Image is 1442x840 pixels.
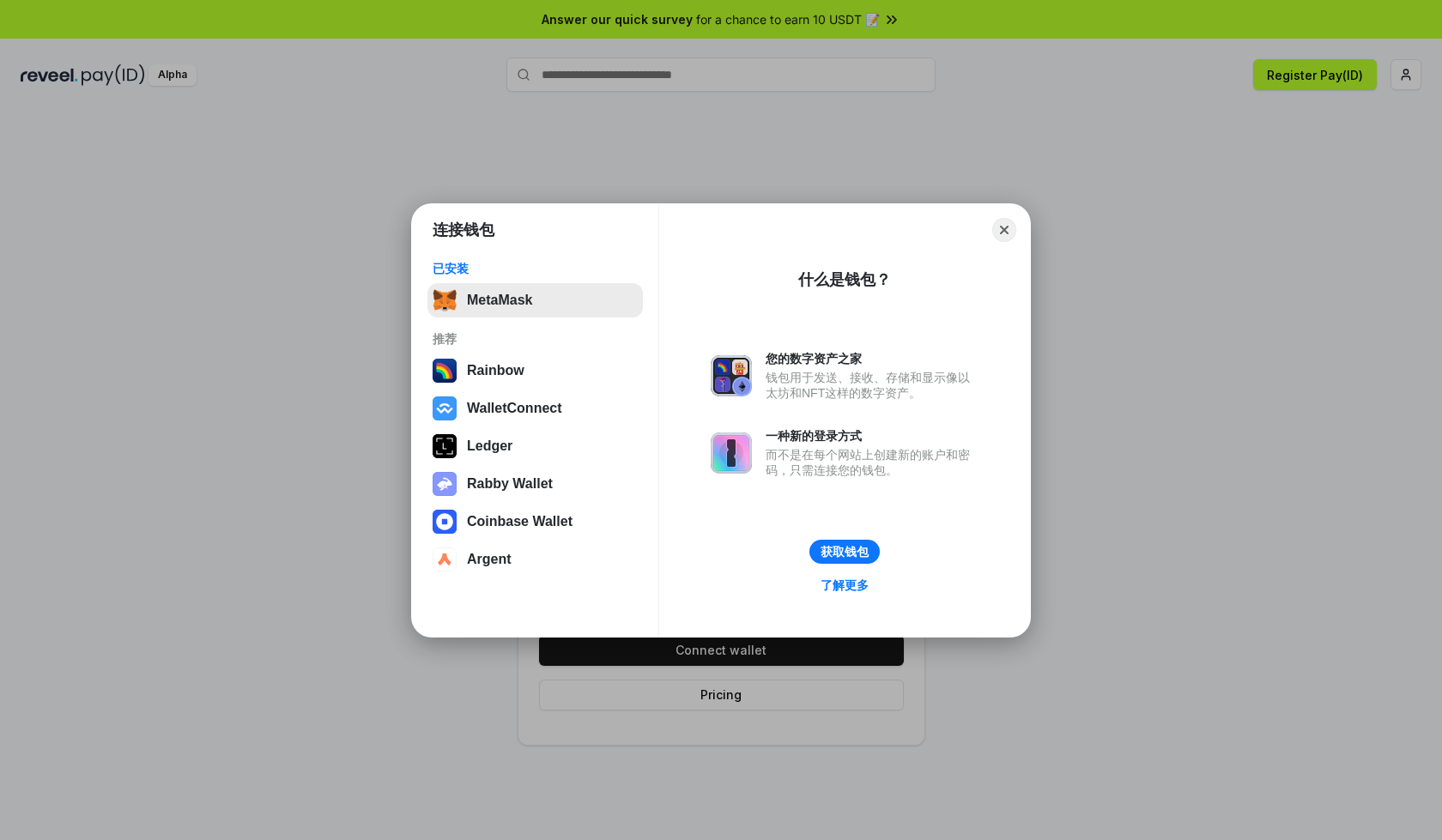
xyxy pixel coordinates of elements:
[433,261,638,276] div: 已安装
[821,577,869,593] div: 了解更多
[427,283,643,317] button: MetaMask
[810,574,879,596] a: 了解更多
[427,467,643,501] button: Rabby Wallet
[433,331,638,347] div: 推荐
[427,354,643,388] button: Rainbow
[433,547,457,571] img: svg+xml,%3Csvg%20width%3D%2228%22%20height%3D%2228%22%20viewBox%3D%220%200%2028%2028%22%20fill%3D...
[766,370,978,401] div: 钱包用于发送、接收、存储和显示像以太坊和NFT这样的数字资产。
[821,544,869,559] div: 获取钱包
[766,351,978,366] div: 您的数字资产之家
[427,429,643,463] button: Ledger
[427,391,643,426] button: WalletConnect
[467,363,524,378] div: Rainbow
[711,355,752,396] img: svg+xml,%3Csvg%20xmlns%3D%22http%3A%2F%2Fwww.w3.org%2F2000%2Fsvg%22%20fill%3D%22none%22%20viewBox...
[467,514,573,529] div: Coinbase Wallet
[433,472,457,496] img: svg+xml,%3Csvg%20xmlns%3D%22http%3A%2F%2Fwww.w3.org%2F2000%2Fsvg%22%20fill%3D%22none%22%20viewBox...
[798,269,891,290] div: 什么是钱包？
[433,359,457,383] img: svg+xml,%3Csvg%20width%3D%22120%22%20height%3D%22120%22%20viewBox%3D%220%200%20120%20120%22%20fil...
[992,218,1016,242] button: Close
[467,293,532,308] div: MetaMask
[766,447,978,478] div: 而不是在每个网站上创建新的账户和密码，只需连接您的钱包。
[766,428,978,444] div: 一种新的登录方式
[467,401,562,416] div: WalletConnect
[433,396,457,420] img: svg+xml,%3Csvg%20width%3D%2228%22%20height%3D%2228%22%20viewBox%3D%220%200%2028%2028%22%20fill%3D...
[711,432,752,474] img: svg+xml,%3Csvg%20xmlns%3D%22http%3A%2F%2Fwww.w3.org%2F2000%2Fsvg%22%20fill%3D%22none%22%20viewBox...
[433,288,457,312] img: svg+xml,%3Csvg%20fill%3D%22none%22%20height%3D%2233%22%20viewBox%3D%220%200%2035%2033%22%20width%...
[427,542,643,577] button: Argent
[467,438,512,454] div: Ledger
[433,510,457,534] img: svg+xml,%3Csvg%20width%3D%2228%22%20height%3D%2228%22%20viewBox%3D%220%200%2028%2028%22%20fill%3D...
[467,476,553,492] div: Rabby Wallet
[809,540,880,564] button: 获取钱包
[433,220,494,240] h1: 连接钱包
[467,552,512,567] div: Argent
[433,434,457,458] img: svg+xml,%3Csvg%20xmlns%3D%22http%3A%2F%2Fwww.w3.org%2F2000%2Fsvg%22%20width%3D%2228%22%20height%3...
[427,505,643,539] button: Coinbase Wallet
